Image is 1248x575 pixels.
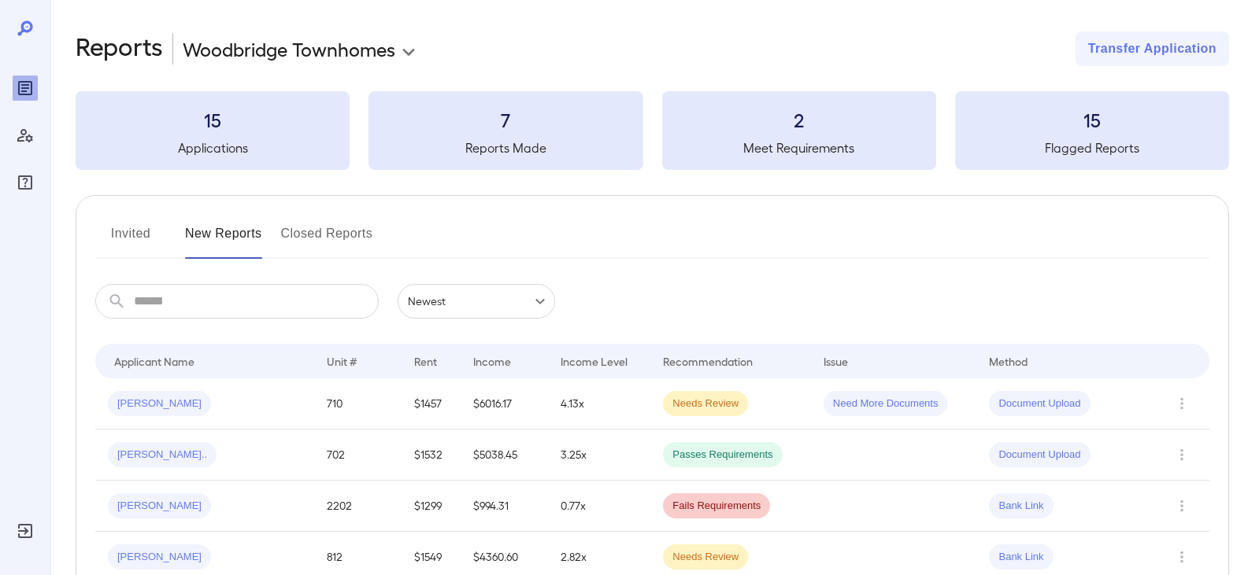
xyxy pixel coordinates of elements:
h5: Reports Made [368,138,643,157]
div: Reports [13,76,38,101]
div: Applicant Name [114,352,194,370]
span: Bank Link [989,550,1053,565]
div: Method [989,352,1028,370]
button: Row Actions [1169,493,1194,518]
td: 0.77x [548,481,650,532]
button: Invited [95,221,166,259]
td: $1299 [402,481,461,532]
div: Recommendation [663,352,753,370]
span: [PERSON_NAME] [108,396,211,411]
span: Bank Link [989,499,1053,514]
button: Row Actions [1169,544,1194,569]
td: 3.25x [548,429,650,481]
h5: Meet Requirements [662,138,936,157]
span: Passes Requirements [663,448,782,463]
button: Row Actions [1169,391,1194,416]
td: $5038.45 [461,429,548,481]
div: Income [473,352,511,370]
h3: 7 [368,107,643,132]
span: [PERSON_NAME] [108,550,211,565]
span: [PERSON_NAME] [108,499,211,514]
div: Newest [398,284,555,319]
td: 4.13x [548,378,650,429]
div: Rent [414,352,439,370]
td: 2202 [314,481,402,532]
span: Need More Documents [824,396,948,411]
h3: 15 [955,107,1229,132]
span: Document Upload [989,448,1090,463]
button: Row Actions [1169,442,1194,467]
td: $6016.17 [461,378,548,429]
span: Document Upload [989,396,1090,411]
button: Closed Reports [281,221,373,259]
span: [PERSON_NAME].. [108,448,217,463]
h5: Flagged Reports [955,138,1229,157]
td: 702 [314,429,402,481]
div: Manage Users [13,123,38,148]
button: Transfer Application [1076,31,1229,66]
div: FAQ [13,170,38,195]
div: Issue [824,352,849,370]
p: Woodbridge Townhomes [183,36,395,61]
h5: Applications [76,138,350,157]
span: Needs Review [663,550,748,565]
div: Log Out [13,518,38,544]
h3: 15 [76,107,350,132]
span: Fails Requirements [663,499,770,514]
h3: 2 [662,107,936,132]
td: $1532 [402,429,461,481]
h2: Reports [76,31,163,66]
td: $994.31 [461,481,548,532]
div: Income Level [561,352,628,370]
td: $1457 [402,378,461,429]
summary: 15Applications7Reports Made2Meet Requirements15Flagged Reports [76,91,1229,170]
td: 710 [314,378,402,429]
div: Unit # [327,352,357,370]
span: Needs Review [663,396,748,411]
button: New Reports [185,221,262,259]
